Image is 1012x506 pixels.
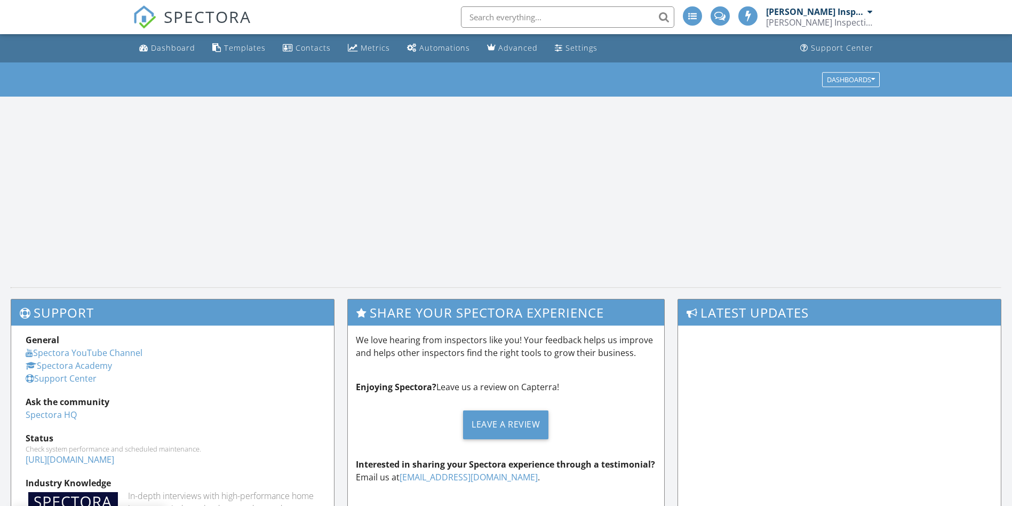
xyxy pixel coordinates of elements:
[403,38,474,58] a: Automations (Advanced)
[348,299,664,326] h3: Share Your Spectora Experience
[26,432,320,445] div: Status
[26,347,142,359] a: Spectora YouTube Channel
[463,410,548,439] div: Leave a Review
[278,38,335,58] a: Contacts
[26,334,59,346] strong: General
[133,5,156,29] img: The Best Home Inspection Software - Spectora
[678,299,1001,326] h3: Latest Updates
[208,38,270,58] a: Templates
[164,5,251,28] span: SPECTORA
[551,38,602,58] a: Settings
[135,38,200,58] a: Dashboard
[356,402,656,447] a: Leave a Review
[811,43,873,53] div: Support Center
[224,43,266,53] div: Templates
[461,6,674,28] input: Search everything...
[419,43,470,53] div: Automations
[26,373,97,384] a: Support Center
[356,458,655,470] strong: Interested in sharing your Spectora experience through a testimonial?
[26,360,112,371] a: Spectora Academy
[822,72,880,87] button: Dashboards
[151,43,195,53] div: Dashboard
[356,381,656,393] p: Leave us a review on Capterra!
[483,38,542,58] a: Advanced
[11,299,334,326] h3: Support
[565,43,597,53] div: Settings
[344,38,394,58] a: Metrics
[827,76,875,83] div: Dashboards
[26,409,77,421] a: Spectora HQ
[26,454,114,465] a: [URL][DOMAIN_NAME]
[498,43,538,53] div: Advanced
[356,334,656,359] p: We love hearing from inspectors like you! Your feedback helps us improve and helps other inspecto...
[766,17,873,28] div: Thomas Inspections
[766,6,865,17] div: [PERSON_NAME] Inspections
[356,458,656,484] p: Email us at .
[26,396,320,408] div: Ask the community
[356,381,436,393] strong: Enjoying Spectora?
[26,445,320,453] div: Check system performance and scheduled maintenance.
[296,43,331,53] div: Contacts
[133,14,251,37] a: SPECTORA
[400,471,538,483] a: [EMAIL_ADDRESS][DOMAIN_NAME]
[796,38,878,58] a: Support Center
[361,43,390,53] div: Metrics
[26,477,320,489] div: Industry Knowledge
